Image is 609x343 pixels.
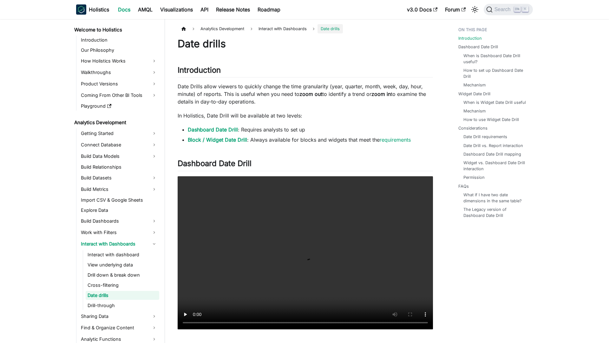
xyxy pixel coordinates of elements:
[463,206,527,219] a: The Legacy version of Dashboard Date Drill
[254,4,284,15] a: Roadmap
[458,125,488,131] a: Considerations
[197,24,247,33] span: Analytics Development
[212,4,254,15] a: Release Notes
[458,91,490,97] a: Widget Date Drill
[79,173,159,183] a: Build Datasets
[522,6,528,12] kbd: K
[79,196,159,205] a: Import CSV & Google Sheets
[458,183,469,189] a: FAQs
[79,46,159,55] a: Our Philosophy
[79,239,159,249] a: Interact with Dashboards
[79,102,159,111] a: Playground
[86,250,159,259] a: Interact with dashboard
[86,281,159,290] a: Cross-filtering
[178,24,190,33] a: Home page
[463,134,507,140] a: Date Drill requirements
[178,83,433,105] p: Date Drills allow viewers to quickly change the time granularity (year, quarter, month, week, day...
[318,24,343,33] span: Date drills
[463,143,523,149] a: Date Drill vs. Report interaction
[72,118,159,127] a: Analytics Development
[79,227,159,238] a: Work with Filters
[79,323,159,333] a: Find & Organize Content
[178,112,433,119] p: In Holistics, Date Drill will be available at two levels:
[86,260,159,269] a: View underlying data
[255,24,310,33] span: Interact with Dashboards
[458,44,498,50] a: Dashboard Date Drill
[86,301,159,310] a: Drill-through
[76,4,109,15] a: HolisticsHolistics
[156,4,197,15] a: Visualizations
[79,140,159,150] a: Connect Database
[463,174,485,180] a: Permission
[79,90,159,100] a: Coming From Other BI Tools
[178,159,433,171] h2: Dashboard Date Drill
[493,7,514,12] span: Search
[463,99,526,105] a: When is Widget Date Drill useful
[463,82,486,88] a: Mechanism
[134,4,156,15] a: AMQL
[458,35,482,41] a: Introduction
[371,91,391,97] strong: zoom in
[197,4,212,15] a: API
[79,56,159,66] a: How Holistics Works
[188,136,433,144] li: : Always available for blocks and widgets that meet the
[441,4,469,15] a: Forum
[178,176,433,330] video: Your browser does not support embedding video, but you can .
[178,37,433,50] h1: Date drills
[463,53,527,65] a: When is Dashboard Date Drill useful?
[79,206,159,215] a: Explore Data
[79,184,159,194] a: Build Metrics
[79,163,159,171] a: Build Relationships
[79,151,159,161] a: Build Data Models
[178,65,433,77] h2: Introduction
[188,126,433,133] li: : Requires analysts to set up
[188,126,238,133] a: Dashboard Date Drill
[463,192,527,204] a: What if I have two date dimensions in the same table?
[463,160,527,172] a: Widget vs. Dashboard Date Drill interaction
[70,19,165,343] nav: Docs sidebar
[299,91,322,97] strong: zoom out
[463,151,521,157] a: Dashboard Date Drill mapping
[484,4,533,15] button: Search (Ctrl+K)
[463,108,486,114] a: Mechanism
[89,6,109,13] b: Holistics
[463,67,527,79] a: How to set up Dashboard Date Drill
[188,137,247,143] a: Block / Widget Date Drill
[86,291,159,300] a: Date drills
[79,311,159,321] a: Sharing Data
[114,4,134,15] a: Docs
[76,4,86,15] img: Holistics
[86,271,159,279] a: Drill down & break down
[470,4,480,15] button: Switch between dark and light mode (currently light mode)
[79,67,159,77] a: Walkthroughs
[72,25,159,34] a: Welcome to Holistics
[79,36,159,44] a: Introduction
[79,79,159,89] a: Product Versions
[79,128,159,138] a: Getting Started
[79,216,159,226] a: Build Dashboards
[403,4,441,15] a: v3.0 Docs
[380,137,411,143] a: requirements
[178,24,433,33] nav: Breadcrumbs
[463,117,519,123] a: How to use Widget Date Drill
